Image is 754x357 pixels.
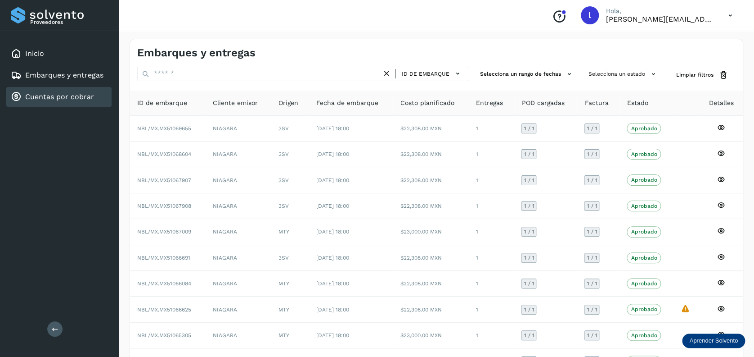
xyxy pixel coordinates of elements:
[682,334,745,348] div: Aprender Solvento
[524,203,534,209] span: 1 / 1
[393,271,469,297] td: $22,308.00 MXN
[476,98,503,108] span: Entregas
[631,125,657,132] p: Aprobado
[469,245,515,271] td: 1
[631,203,657,209] p: Aprobado
[631,151,657,157] p: Aprobado
[631,177,657,183] p: Aprobado
[400,98,454,108] span: Costo planificado
[393,116,469,142] td: $22,308.00 MXN
[524,229,534,234] span: 1 / 1
[137,255,190,261] span: NBL/MX.MX51066691
[206,167,271,193] td: NIAGARA
[469,219,515,245] td: 1
[399,67,465,80] button: ID de embarque
[30,19,108,25] p: Proveedores
[316,229,349,235] span: [DATE] 18:00
[206,219,271,245] td: NIAGARA
[206,323,271,348] td: NIAGARA
[587,333,597,338] span: 1 / 1
[587,281,597,286] span: 1 / 1
[206,245,271,271] td: NIAGARA
[316,255,349,261] span: [DATE] 18:00
[524,151,534,157] span: 1 / 1
[524,333,534,338] span: 1 / 1
[402,70,449,78] span: ID de embarque
[316,98,378,108] span: Fecha de embarque
[587,203,597,209] span: 1 / 1
[631,280,657,287] p: Aprobado
[584,98,608,108] span: Factura
[25,71,103,79] a: Embarques y entregas
[524,281,534,286] span: 1 / 1
[393,297,469,322] td: $22,308.00 MXN
[631,306,657,312] p: Aprobado
[606,7,714,15] p: Hola,
[587,126,597,131] span: 1 / 1
[206,142,271,167] td: NIAGARA
[587,151,597,157] span: 1 / 1
[585,67,662,82] button: Selecciona un estado
[627,98,648,108] span: Estado
[271,245,309,271] td: 3SV
[6,65,112,85] div: Embarques y entregas
[393,219,469,245] td: $23,000.00 MXN
[524,178,534,183] span: 1 / 1
[137,177,191,183] span: NBL/MX.MX51067907
[137,203,191,209] span: NBL/MX.MX51067908
[271,323,309,348] td: MTY
[606,15,714,23] p: lorena.rojo@serviciosatc.com.mx
[278,98,298,108] span: Origen
[316,125,349,132] span: [DATE] 18:00
[631,332,657,339] p: Aprobado
[206,193,271,219] td: NIAGARA
[137,151,191,157] span: NBL/MX.MX51068604
[631,229,657,235] p: Aprobado
[393,167,469,193] td: $22,308.00 MXN
[524,307,534,312] span: 1 / 1
[137,98,187,108] span: ID de embarque
[25,49,44,58] a: Inicio
[316,151,349,157] span: [DATE] 18:00
[469,271,515,297] td: 1
[137,280,191,287] span: NBL/MX.MX51066084
[524,126,534,131] span: 1 / 1
[393,245,469,271] td: $22,308.00 MXN
[469,193,515,219] td: 1
[316,307,349,313] span: [DATE] 18:00
[587,255,597,261] span: 1 / 1
[316,177,349,183] span: [DATE] 18:00
[206,297,271,322] td: NIAGARA
[587,229,597,234] span: 1 / 1
[25,92,94,101] a: Cuentas por cobrar
[213,98,258,108] span: Cliente emisor
[469,116,515,142] td: 1
[271,142,309,167] td: 3SV
[271,219,309,245] td: MTY
[469,167,515,193] td: 1
[669,67,736,83] button: Limpiar filtros
[469,297,515,322] td: 1
[587,307,597,312] span: 1 / 1
[271,297,309,322] td: MTY
[271,193,309,219] td: 3SV
[393,142,469,167] td: $22,308.00 MXN
[6,44,112,64] div: Inicio
[271,271,309,297] td: MTY
[137,46,256,59] h4: Embarques y entregas
[206,116,271,142] td: NIAGARA
[206,271,271,297] td: NIAGARA
[469,323,515,348] td: 1
[631,255,657,261] p: Aprobado
[393,193,469,219] td: $22,308.00 MXN
[137,332,191,339] span: NBL/MX.MX51065305
[137,307,191,313] span: NBL/MX.MX51066625
[137,229,191,235] span: NBL/MX.MX51067009
[316,203,349,209] span: [DATE] 18:00
[587,178,597,183] span: 1 / 1
[316,332,349,339] span: [DATE] 18:00
[676,71,714,79] span: Limpiar filtros
[271,167,309,193] td: 3SV
[476,67,578,82] button: Selecciona un rango de fechas
[469,142,515,167] td: 1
